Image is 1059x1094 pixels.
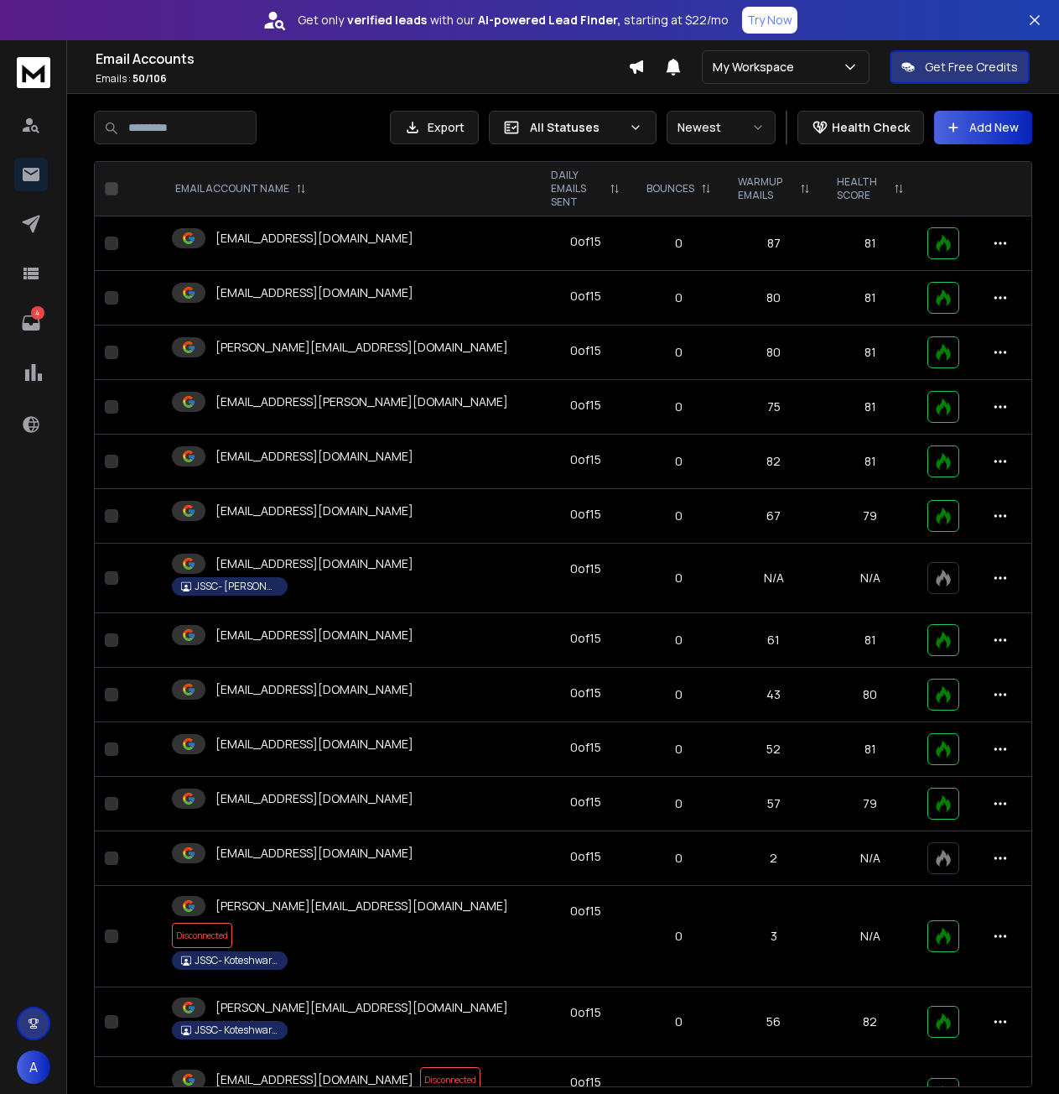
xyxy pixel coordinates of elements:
p: [PERSON_NAME][EMAIL_ADDRESS][DOMAIN_NAME] [215,999,508,1016]
div: 0 of 15 [570,903,601,919]
td: 67 [724,489,823,544]
p: [EMAIL_ADDRESS][DOMAIN_NAME] [215,503,413,519]
p: [PERSON_NAME][EMAIL_ADDRESS][DOMAIN_NAME] [215,339,508,356]
p: 0 [643,928,714,945]
button: A [17,1050,50,1084]
td: 43 [724,668,823,722]
button: Export [390,111,479,144]
p: 0 [643,399,714,415]
td: 75 [724,380,823,435]
td: 79 [823,777,917,831]
a: 4 [14,306,48,340]
p: N/A [833,850,907,867]
div: 0 of 15 [570,233,601,250]
div: EMAIL ACCOUNT NAME [175,182,306,195]
p: Get Free Credits [925,59,1018,76]
div: 0 of 15 [570,848,601,865]
div: 0 of 15 [570,451,601,468]
p: 0 [643,632,714,649]
button: Try Now [742,7,797,34]
strong: verified leads [347,12,427,29]
button: Health Check [797,111,924,144]
button: Newest [667,111,776,144]
p: 0 [643,235,714,252]
td: 79 [823,489,917,544]
td: 61 [724,613,823,668]
p: BOUNCES [646,182,694,195]
p: 0 [643,850,714,867]
td: 2 [724,831,823,886]
p: 0 [643,686,714,703]
td: 81 [823,435,917,489]
span: Disconnected [420,1067,480,1092]
div: 0 of 15 [570,342,601,359]
td: 81 [823,380,917,435]
p: [EMAIL_ADDRESS][DOMAIN_NAME] [215,845,413,862]
td: 81 [823,271,917,326]
p: [EMAIL_ADDRESS][DOMAIN_NAME] [215,736,413,753]
h1: Email Accounts [96,49,628,69]
p: DAILY EMAILS SENT [551,169,603,209]
p: JSSC- [PERSON_NAME], [PERSON_NAME], [PERSON_NAME], [PERSON_NAME], [PERSON_NAME] [195,580,278,593]
img: logo [17,57,50,88]
p: [EMAIL_ADDRESS][PERSON_NAME][DOMAIN_NAME] [215,393,508,410]
p: 0 [643,741,714,758]
div: 0 of 15 [570,739,601,756]
p: N/A [833,570,907,586]
td: 57 [724,777,823,831]
span: Disconnected [172,923,232,948]
td: 87 [724,216,823,271]
td: 80 [724,271,823,326]
td: N/A [724,544,823,613]
td: 81 [823,722,917,777]
p: 0 [643,1013,714,1030]
td: 81 [823,613,917,668]
td: 56 [724,987,823,1057]
span: 50 / 106 [132,71,167,86]
td: 82 [724,435,823,489]
td: 82 [823,987,917,1057]
td: 80 [823,668,917,722]
td: 81 [823,216,917,271]
p: [EMAIL_ADDRESS][DOMAIN_NAME] [215,627,413,643]
p: 4 [31,306,44,320]
p: HEALTH SCORE [837,175,887,202]
p: Health Check [832,119,910,136]
p: My Workspace [713,59,801,76]
p: All Statuses [530,119,622,136]
p: 0 [643,344,714,361]
div: 0 of 15 [570,1074,601,1091]
div: 0 of 15 [570,1004,601,1021]
button: Get Free Credits [890,50,1030,84]
p: [PERSON_NAME][EMAIL_ADDRESS][DOMAIN_NAME] [215,898,508,914]
td: 3 [724,886,823,987]
div: 0 of 15 [570,794,601,810]
p: WARMUP EMAILS [738,175,793,202]
p: [EMAIL_ADDRESS][DOMAIN_NAME] [215,681,413,698]
p: N/A [833,928,907,945]
p: JSSC- Koteshwar, [GEOGRAPHIC_DATA], Harshavardhana, [PERSON_NAME][GEOGRAPHIC_DATA] [195,1024,278,1037]
td: 52 [724,722,823,777]
p: [EMAIL_ADDRESS][DOMAIN_NAME] [215,1071,413,1088]
div: 0 of 15 [570,630,601,647]
p: [EMAIL_ADDRESS][DOMAIN_NAME] [215,790,413,807]
p: JSSC- Koteshwar, [GEOGRAPHIC_DATA], Harshavardhana, [PERSON_NAME][GEOGRAPHIC_DATA] [195,954,278,967]
p: Emails : [96,72,628,86]
p: [EMAIL_ADDRESS][DOMAIN_NAME] [215,284,413,301]
div: 0 of 15 [570,506,601,523]
p: 0 [643,570,714,586]
td: 80 [724,326,823,380]
p: Try Now [747,12,792,29]
strong: AI-powered Lead Finder, [478,12,620,29]
p: Get only with our starting at $22/mo [298,12,729,29]
p: [EMAIL_ADDRESS][DOMAIN_NAME] [215,555,413,572]
div: 0 of 15 [570,685,601,701]
div: 0 of 15 [570,288,601,305]
div: 0 of 15 [570,560,601,577]
p: 0 [643,453,714,470]
p: [EMAIL_ADDRESS][DOMAIN_NAME] [215,230,413,247]
p: 0 [643,795,714,812]
p: 0 [643,508,714,524]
